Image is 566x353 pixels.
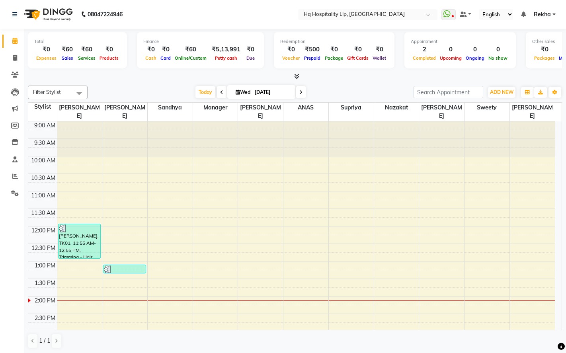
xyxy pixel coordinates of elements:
[234,89,252,95] span: Wed
[464,45,486,54] div: 0
[59,224,101,258] div: [PERSON_NAME], TK01, 11:55 AM-12:55 PM, Trimming - Hair Cut [DEMOGRAPHIC_DATA],Trimming - [PERSON...
[411,45,438,54] div: 2
[30,226,57,235] div: 12:00 PM
[302,45,323,54] div: ₹500
[486,55,509,61] span: No show
[283,103,328,113] span: ANAS
[143,38,258,45] div: Finance
[103,265,146,273] div: [PERSON_NAME], TK02, 01:05 PM-01:20 PM, Threading - Eyebrows / Upperlip / [GEOGRAPHIC_DATA] / For...
[158,55,173,61] span: Card
[323,55,345,61] span: Package
[173,55,209,61] span: Online/Custom
[34,38,121,45] div: Total
[244,45,258,54] div: ₹0
[464,55,486,61] span: Ongoing
[33,296,57,305] div: 2:00 PM
[465,103,509,113] span: sweety
[371,55,388,61] span: Wallet
[213,55,239,61] span: Petty cash
[143,55,158,61] span: Cash
[209,45,244,54] div: ₹5,13,991
[411,55,438,61] span: Completed
[371,45,388,54] div: ₹0
[532,45,557,54] div: ₹0
[34,55,59,61] span: Expenses
[29,156,57,165] div: 10:00 AM
[438,55,464,61] span: Upcoming
[345,55,371,61] span: Gift Cards
[33,314,57,322] div: 2:30 PM
[438,45,464,54] div: 0
[532,55,557,61] span: Packages
[33,261,57,270] div: 1:00 PM
[490,89,513,95] span: ADD NEW
[280,45,302,54] div: ₹0
[419,103,464,121] span: [PERSON_NAME]
[534,10,551,19] span: Rekha
[193,103,238,113] span: Manager
[33,121,57,130] div: 9:00 AM
[173,45,209,54] div: ₹60
[33,139,57,147] div: 9:30 AM
[195,86,215,98] span: Today
[60,55,75,61] span: Sales
[59,45,76,54] div: ₹60
[143,45,158,54] div: ₹0
[76,45,98,54] div: ₹60
[76,55,98,61] span: Services
[374,103,419,113] span: Nazakat
[323,45,345,54] div: ₹0
[280,55,302,61] span: Voucher
[98,45,121,54] div: ₹0
[30,244,57,252] div: 12:30 PM
[411,38,509,45] div: Appointment
[158,45,173,54] div: ₹0
[88,3,123,25] b: 08047224946
[345,45,371,54] div: ₹0
[39,337,50,345] span: 1 / 1
[280,38,388,45] div: Redemption
[20,3,75,25] img: logo
[33,89,61,95] span: Filter Stylist
[252,86,292,98] input: 2025-09-03
[244,55,257,61] span: Due
[302,55,322,61] span: Prepaid
[414,86,483,98] input: Search Appointment
[238,103,283,121] span: [PERSON_NAME]
[329,103,374,113] span: Supriya
[510,103,555,121] span: [PERSON_NAME]
[29,209,57,217] div: 11:30 AM
[57,103,102,121] span: [PERSON_NAME]
[102,103,147,121] span: [PERSON_NAME]
[486,45,509,54] div: 0
[98,55,121,61] span: Products
[148,103,193,113] span: Sandhya
[28,103,57,111] div: Stylist
[34,45,59,54] div: ₹0
[29,174,57,182] div: 10:30 AM
[488,87,515,98] button: ADD NEW
[33,279,57,287] div: 1:30 PM
[29,191,57,200] div: 11:00 AM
